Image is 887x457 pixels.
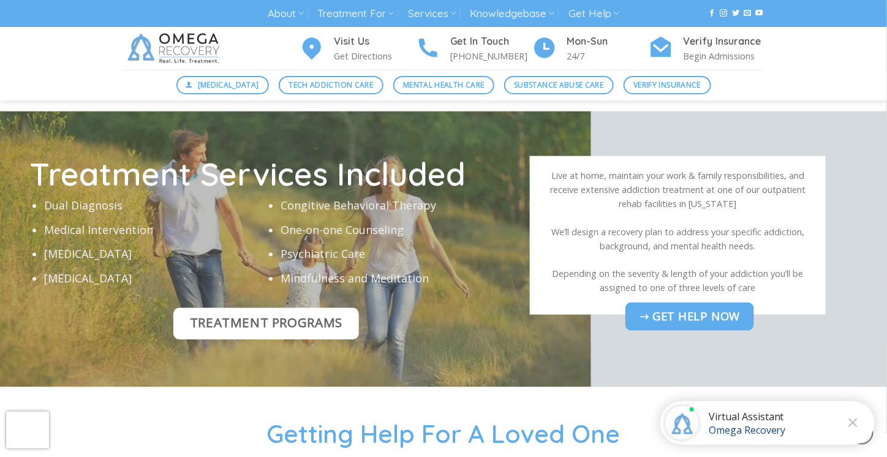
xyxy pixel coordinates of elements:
[755,9,763,18] a: Follow on YouTube
[514,79,603,91] span: Substance Abuse Care
[44,221,266,239] li: Medical Intervention
[190,313,342,333] span: Treatment Programs
[289,79,373,91] span: Tech Addiction Care
[450,49,532,63] p: [PHONE_NUMBER]
[542,225,813,253] div: We’ll design a recovery plan to address your specific addiction, background, and mental health ne...
[29,159,502,191] h2: Treatment Services Included
[173,308,359,340] a: Treatment Programs
[542,168,813,211] div: Live at home, maintain your work & family responsibilities, and receive extensive addiction treat...
[281,197,503,215] li: Congitive Behavioral Therapy
[683,34,765,50] h4: Verify Insurance
[267,418,621,450] span: Getting Help For A Loved One
[334,34,416,50] h4: Visit Us
[568,2,619,25] a: Get Help
[450,34,532,50] h4: Get In Touch
[44,197,266,215] li: Dual Diagnosis
[649,34,765,64] a: Verify Insurance Begin Admissions
[625,303,754,331] a: ➝ Get help now
[633,79,701,91] span: Verify Insurance
[408,2,456,25] a: Services
[403,79,484,91] span: Mental Health Care
[198,79,259,91] span: [MEDICAL_DATA]
[281,246,503,263] li: Psychiatric Care
[317,2,394,25] a: Treatment For
[567,34,649,50] h4: Mon-Sun
[567,49,649,63] p: 24/7
[720,9,728,18] a: Follow on Instagram
[6,412,49,448] iframe: reCAPTCHA
[334,49,416,63] p: Get Directions
[44,246,266,263] li: [MEDICAL_DATA]
[416,34,532,64] a: Get In Touch [PHONE_NUMBER]
[44,270,266,287] li: [MEDICAL_DATA]
[393,76,494,94] a: Mental Health Care
[279,76,383,94] a: Tech Addiction Care
[504,76,614,94] a: Substance Abuse Care
[268,2,304,25] a: About
[744,9,751,18] a: Send us an email
[640,308,740,325] span: ➝ Get help now
[683,49,765,63] p: Begin Admissions
[542,267,813,295] div: Depending on the severity & length of your addiction you’ll be assigned to one of three levels of...
[470,2,554,25] a: Knowledgebase
[732,9,739,18] a: Follow on Twitter
[709,9,716,18] a: Follow on Facebook
[281,221,503,239] li: One-on-one Counseling
[281,270,503,287] li: Mindfulness and Meditation
[176,76,270,94] a: [MEDICAL_DATA]
[122,27,229,70] img: Omega Recovery
[300,34,416,64] a: Visit Us Get Directions
[624,76,711,94] a: Verify Insurance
